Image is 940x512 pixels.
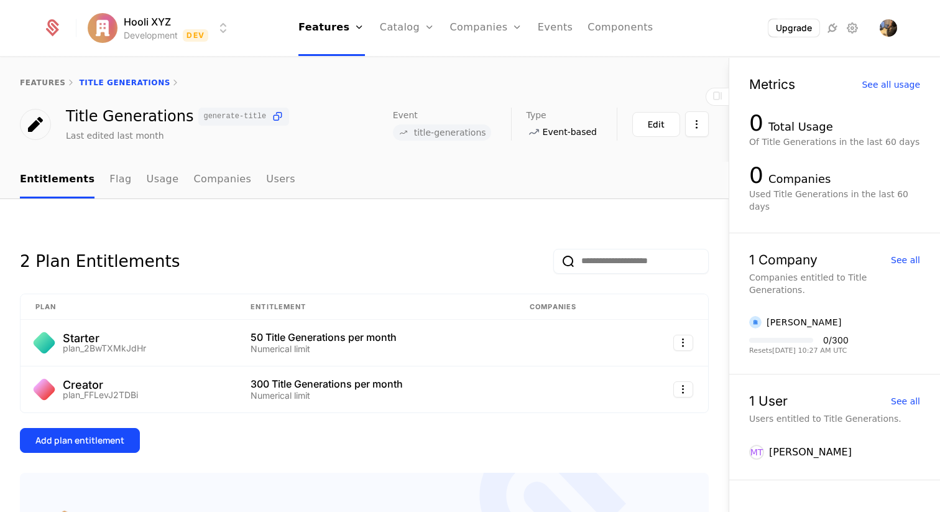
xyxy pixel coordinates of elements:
[21,294,236,320] th: Plan
[109,162,131,198] a: Flag
[124,14,171,29] span: Hooli XYZ
[236,294,515,320] th: Entitlement
[768,170,831,188] div: Companies
[193,162,251,198] a: Companies
[251,379,500,389] div: 300 Title Generations per month
[749,271,920,296] div: Companies entitled to Title Generations.
[749,253,818,266] div: 1 Company
[749,188,920,213] div: Used Title Generations in the last 60 days
[414,128,486,137] span: title-generations
[749,394,788,407] div: 1 User
[20,428,140,453] button: Add plan entitlement
[685,111,709,137] button: Select action
[63,379,138,391] div: Creator
[749,347,849,354] div: Resets [DATE] 10:27 AM UTC
[527,111,546,119] span: Type
[767,316,842,328] div: [PERSON_NAME]
[266,162,295,198] a: Users
[124,29,178,42] div: Development
[825,21,840,35] a: Integrations
[393,111,418,119] span: Event
[20,249,180,274] div: 2 Plan Entitlements
[20,162,709,198] nav: Main
[749,412,920,425] div: Users entitled to Title Generations.
[88,13,118,43] img: Hooli XYZ
[63,391,138,399] div: plan_FFLevJ2TDBi
[20,162,295,198] ul: Choose Sub Page
[543,126,597,138] span: Event-based
[91,14,231,42] button: Select environment
[251,345,500,353] div: Numerical limit
[891,256,920,264] div: See all
[769,445,852,460] div: [PERSON_NAME]
[880,19,897,37] img: Matthew Tk
[63,344,146,353] div: plan_2BwTXMkJdHr
[147,162,179,198] a: Usage
[673,381,693,398] button: Select action
[823,336,849,345] div: 0 / 300
[648,118,665,131] div: Edit
[749,316,762,328] img: Matthieu Tk
[66,129,164,142] div: Last edited last month
[891,397,920,406] div: See all
[768,118,833,136] div: Total Usage
[632,112,680,137] button: Edit
[183,29,208,42] span: Dev
[749,163,763,188] div: 0
[862,80,920,89] div: See all usage
[20,162,94,198] a: Entitlements
[63,333,146,344] div: Starter
[251,332,500,342] div: 50 Title Generations per month
[515,294,632,320] th: Companies
[20,78,66,87] a: features
[673,335,693,351] button: Select action
[768,19,819,37] button: Upgrade
[203,113,266,120] span: generate-title
[749,136,920,148] div: Of Title Generations in the last 60 days
[880,19,897,37] button: Open user button
[845,21,860,35] a: Settings
[749,78,795,91] div: Metrics
[66,108,289,126] div: Title Generations
[749,445,764,460] div: MT
[251,391,500,400] div: Numerical limit
[35,434,124,447] div: Add plan entitlement
[749,111,763,136] div: 0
